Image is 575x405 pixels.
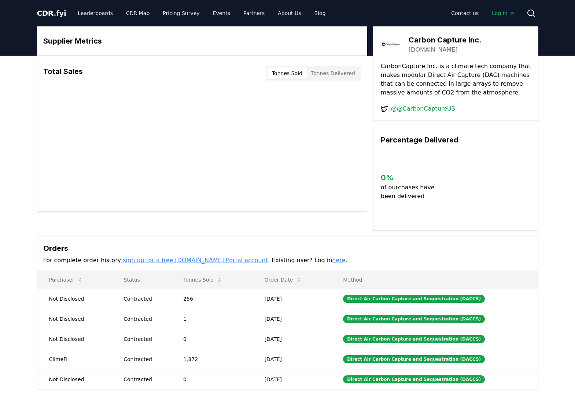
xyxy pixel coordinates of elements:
td: Not Disclosed [37,309,112,329]
a: sign up for a free [DOMAIN_NAME] Portal account [123,257,268,264]
a: CDR Map [120,7,155,20]
td: 0 [172,329,253,349]
td: 1 [172,309,253,329]
td: Not Disclosed [37,369,112,389]
td: 1,872 [172,349,253,369]
h3: Orders [43,243,532,254]
a: About Us [272,7,307,20]
div: Contracted [124,376,166,383]
p: Status [118,276,166,283]
a: CDR.fyi [37,8,66,18]
td: [DATE] [253,349,332,369]
h3: Carbon Capture Inc. [409,34,482,45]
td: Not Disclosed [37,329,112,349]
span: CDR fyi [37,9,66,18]
div: Contracted [124,335,166,343]
p: of purchases have been delivered [381,183,441,201]
h3: Total Sales [43,66,83,81]
td: [DATE] [253,309,332,329]
a: Partners [237,7,270,20]
a: Blog [309,7,332,20]
td: 256 [172,289,253,309]
div: Direct Air Carbon Capture and Sequestration (DACCS) [343,315,485,323]
button: Order Date [259,272,308,287]
a: @@CarbonCaptureUS [391,104,455,113]
button: Tonnes Delivered [307,67,360,79]
a: Leaderboards [72,7,119,20]
a: Events [207,7,236,20]
div: Contracted [124,315,166,323]
td: 0 [172,369,253,389]
nav: Main [72,7,331,20]
p: CarbonCapture Inc. is a climate tech company that makes modular Direct Air Capture (DAC) machines... [381,62,531,97]
div: Direct Air Carbon Capture and Sequestration (DACCS) [343,295,485,303]
div: Contracted [124,295,166,302]
span: . [54,9,56,18]
a: [DOMAIN_NAME] [409,45,458,54]
div: Direct Air Carbon Capture and Sequestration (DACCS) [343,335,485,343]
td: ClimeFi [37,349,112,369]
p: For complete order history, . Existing user? Log in . [43,256,532,265]
a: Contact us [445,7,484,20]
h3: 0 % [381,172,441,183]
span: Log in [492,10,515,17]
a: here [332,257,345,264]
img: Carbon Capture Inc.-logo [381,34,401,55]
h3: Percentage Delivered [381,134,531,145]
button: Purchaser [43,272,89,287]
td: [DATE] [253,329,332,349]
a: Pricing Survey [157,7,205,20]
div: Contracted [124,356,166,363]
button: Tonnes Sold [268,67,307,79]
td: [DATE] [253,369,332,389]
nav: Main [445,7,520,20]
button: Tonnes Sold [177,272,228,287]
p: Method [337,276,532,283]
div: Direct Air Carbon Capture and Sequestration (DACCS) [343,355,485,363]
td: Not Disclosed [37,289,112,309]
a: Log in [486,7,520,20]
td: [DATE] [253,289,332,309]
div: Direct Air Carbon Capture and Sequestration (DACCS) [343,375,485,383]
h3: Supplier Metrics [43,36,361,47]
